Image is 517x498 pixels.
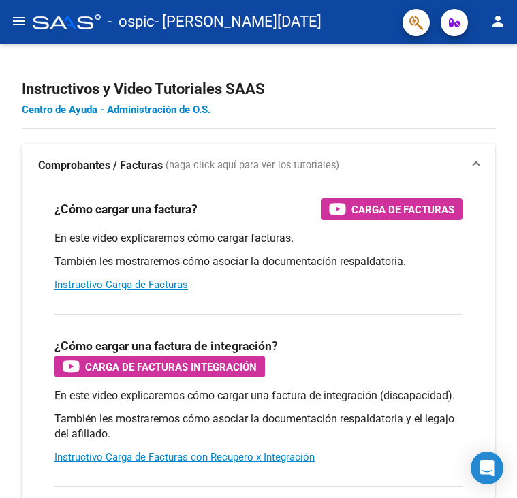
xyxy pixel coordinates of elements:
[85,358,257,375] span: Carga de Facturas Integración
[54,279,188,291] a: Instructivo Carga de Facturas
[54,411,463,441] p: También les mostraremos cómo asociar la documentación respaldatoria y el legajo del afiliado.
[54,337,278,356] h3: ¿Cómo cargar una factura de integración?
[108,7,155,37] span: - ospic
[351,201,454,218] span: Carga de Facturas
[321,198,463,220] button: Carga de Facturas
[22,144,495,187] mat-expansion-panel-header: Comprobantes / Facturas (haga click aquí para ver los tutoriales)
[22,104,210,116] a: Centro de Ayuda - Administración de O.S.
[38,158,163,173] strong: Comprobantes / Facturas
[166,158,339,173] span: (haga click aquí para ver los tutoriales)
[22,76,495,102] h2: Instructivos y Video Tutoriales SAAS
[11,13,27,29] mat-icon: menu
[471,452,503,484] div: Open Intercom Messenger
[54,356,265,377] button: Carga de Facturas Integración
[54,254,463,269] p: También les mostraremos cómo asociar la documentación respaldatoria.
[54,200,198,219] h3: ¿Cómo cargar una factura?
[54,451,315,463] a: Instructivo Carga de Facturas con Recupero x Integración
[155,7,322,37] span: - [PERSON_NAME][DATE]
[54,388,463,403] p: En este video explicaremos cómo cargar una factura de integración (discapacidad).
[490,13,506,29] mat-icon: person
[54,231,463,246] p: En este video explicaremos cómo cargar facturas.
